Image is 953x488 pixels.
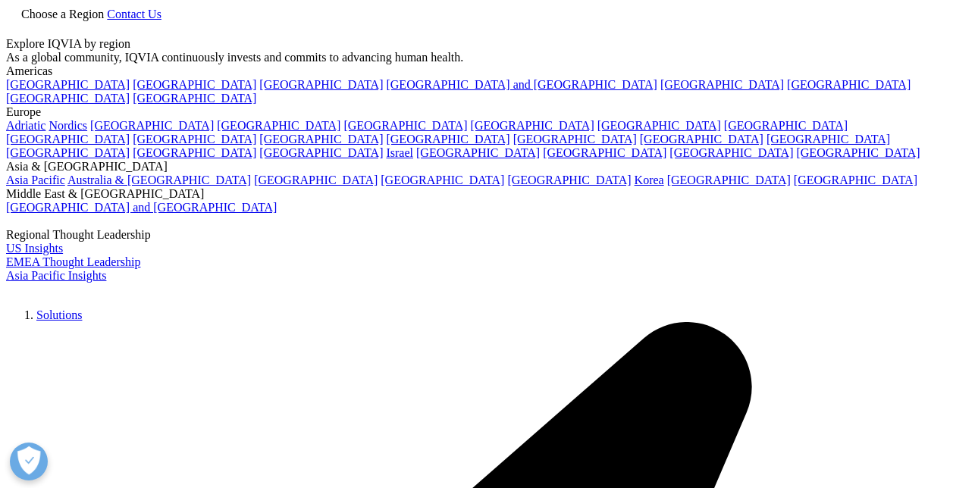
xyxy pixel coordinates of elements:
[107,8,161,20] a: Contact Us
[724,119,848,132] a: [GEOGRAPHIC_DATA]
[597,119,721,132] a: [GEOGRAPHIC_DATA]
[796,146,920,159] a: [GEOGRAPHIC_DATA]
[6,187,947,201] div: Middle East & [GEOGRAPHIC_DATA]
[217,119,340,132] a: [GEOGRAPHIC_DATA]
[133,146,256,159] a: [GEOGRAPHIC_DATA]
[6,51,947,64] div: As a global community, IQVIA continuously invests and commits to advancing human health.
[6,160,947,174] div: Asia & [GEOGRAPHIC_DATA]
[513,133,637,145] a: [GEOGRAPHIC_DATA]
[6,269,106,282] a: Asia Pacific Insights
[49,119,87,132] a: Nordics
[6,92,130,105] a: [GEOGRAPHIC_DATA]
[386,133,509,145] a: [GEOGRAPHIC_DATA]
[766,133,890,145] a: [GEOGRAPHIC_DATA]
[667,174,791,186] a: [GEOGRAPHIC_DATA]
[133,92,256,105] a: [GEOGRAPHIC_DATA]
[21,8,104,20] span: Choose a Region
[6,255,140,268] a: EMEA Thought Leadership
[259,78,383,91] a: [GEOGRAPHIC_DATA]
[507,174,631,186] a: [GEOGRAPHIC_DATA]
[259,133,383,145] a: [GEOGRAPHIC_DATA]
[669,146,793,159] a: [GEOGRAPHIC_DATA]
[386,78,657,91] a: [GEOGRAPHIC_DATA] and [GEOGRAPHIC_DATA]
[6,174,65,186] a: Asia Pacific
[416,146,540,159] a: [GEOGRAPHIC_DATA]
[133,78,256,91] a: [GEOGRAPHIC_DATA]
[67,174,251,186] a: Australia & [GEOGRAPHIC_DATA]
[6,201,277,214] a: [GEOGRAPHIC_DATA] and [GEOGRAPHIC_DATA]
[543,146,666,159] a: [GEOGRAPHIC_DATA]
[640,133,763,145] a: [GEOGRAPHIC_DATA]
[386,146,413,159] a: Israel
[6,228,947,242] div: Regional Thought Leadership
[10,443,48,480] button: Open Preferences
[635,174,664,186] a: Korea
[90,119,214,132] a: [GEOGRAPHIC_DATA]
[254,174,378,186] a: [GEOGRAPHIC_DATA]
[6,133,130,145] a: [GEOGRAPHIC_DATA]
[660,78,784,91] a: [GEOGRAPHIC_DATA]
[6,78,130,91] a: [GEOGRAPHIC_DATA]
[787,78,911,91] a: [GEOGRAPHIC_DATA]
[6,242,63,255] a: US Insights
[36,308,82,321] a: Solutions
[133,133,256,145] a: [GEOGRAPHIC_DATA]
[6,146,130,159] a: [GEOGRAPHIC_DATA]
[6,64,947,78] div: Americas
[259,146,383,159] a: [GEOGRAPHIC_DATA]
[6,105,947,119] div: Europe
[794,174,917,186] a: [GEOGRAPHIC_DATA]
[381,174,504,186] a: [GEOGRAPHIC_DATA]
[6,37,947,51] div: Explore IQVIA by region
[471,119,594,132] a: [GEOGRAPHIC_DATA]
[343,119,467,132] a: [GEOGRAPHIC_DATA]
[6,119,45,132] a: Adriatic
